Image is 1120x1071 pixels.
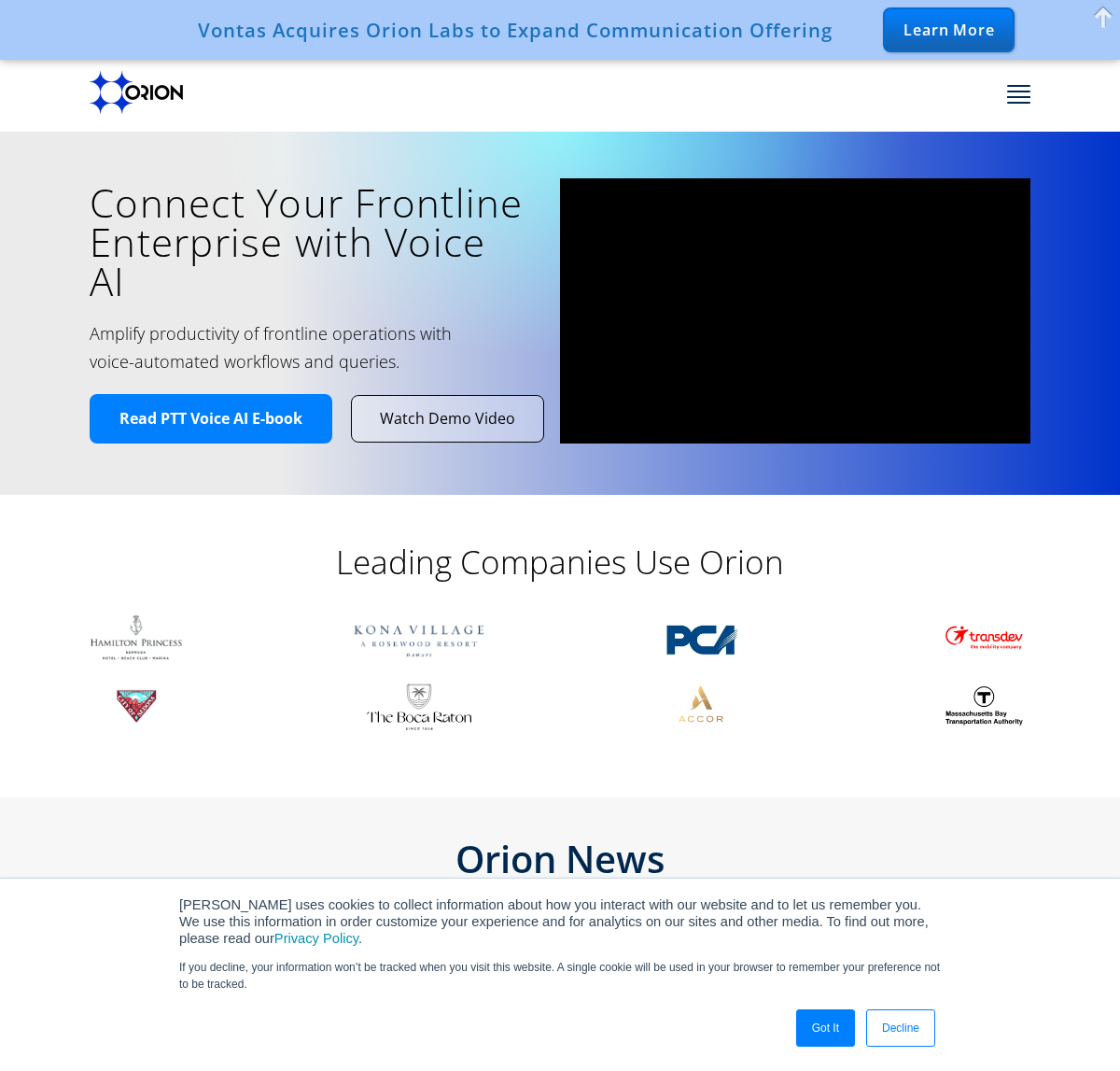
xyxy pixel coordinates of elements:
div: Learn More [883,7,1015,52]
h2: Orion News [90,840,1030,878]
span: Watch Demo Video [380,409,515,429]
h2: Amplify productivity of frontline operations with voice-automated workflows and queries. [90,319,467,375]
a: Privacy Policy [274,931,358,946]
h2: Leading Companies Use Orion [187,542,933,583]
a: Watch Demo Video [352,396,543,442]
span: Read PTT Voice AI E-book [119,409,302,429]
h1: Connect Your Frontline Enterprise with Voice AI [90,183,532,301]
iframe: Chat Widget [1027,981,1120,1071]
span: [PERSON_NAME] uses cookies to collect information about how you interact with our website and to ... [179,897,929,946]
iframe: vimeo Video Player [560,178,1030,444]
a: Got It [796,1009,855,1047]
a: Decline [866,1009,935,1047]
a: Read PTT Voice AI E-book [90,394,332,444]
p: If you decline, your information won’t be tracked when you visit this website. A single cookie wi... [179,959,941,993]
div: Vontas Acquires Orion Labs to Expand Communication Offering [198,19,833,41]
img: Orion labs Black logo [90,71,183,114]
